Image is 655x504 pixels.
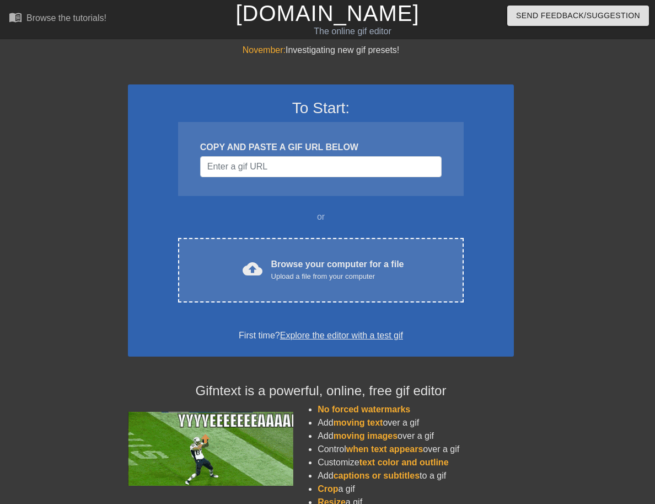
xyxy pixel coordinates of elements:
[128,44,514,57] div: Investigating new gif presets!
[318,484,338,494] span: Crop
[280,331,403,340] a: Explore the editor with a test gif
[334,471,420,480] span: captions or subtitles
[271,271,404,282] div: Upload a file from your computer
[334,431,398,441] span: moving images
[318,443,514,456] li: Control over a gif
[507,6,649,26] button: Send Feedback/Suggestion
[346,444,423,454] span: when text appears
[243,45,286,55] span: November:
[318,482,514,496] li: a gif
[128,412,293,486] img: football_small.gif
[318,429,514,443] li: Add over a gif
[142,329,500,342] div: First time?
[9,10,22,24] span: menu_book
[142,99,500,118] h3: To Start:
[271,258,404,282] div: Browse your computer for a file
[516,9,640,23] span: Send Feedback/Suggestion
[359,458,449,467] span: text color and outline
[318,469,514,482] li: Add to a gif
[235,1,419,25] a: [DOMAIN_NAME]
[128,383,514,399] h4: Gifntext is a powerful, online, free gif editor
[334,418,383,427] span: moving text
[9,10,106,28] a: Browse the tutorials!
[318,416,514,429] li: Add over a gif
[26,13,106,23] div: Browse the tutorials!
[200,141,442,154] div: COPY AND PASTE A GIF URL BELOW
[200,156,442,177] input: Username
[157,210,485,224] div: or
[318,405,410,414] span: No forced watermarks
[243,259,262,279] span: cloud_upload
[224,25,481,38] div: The online gif editor
[318,456,514,469] li: Customize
